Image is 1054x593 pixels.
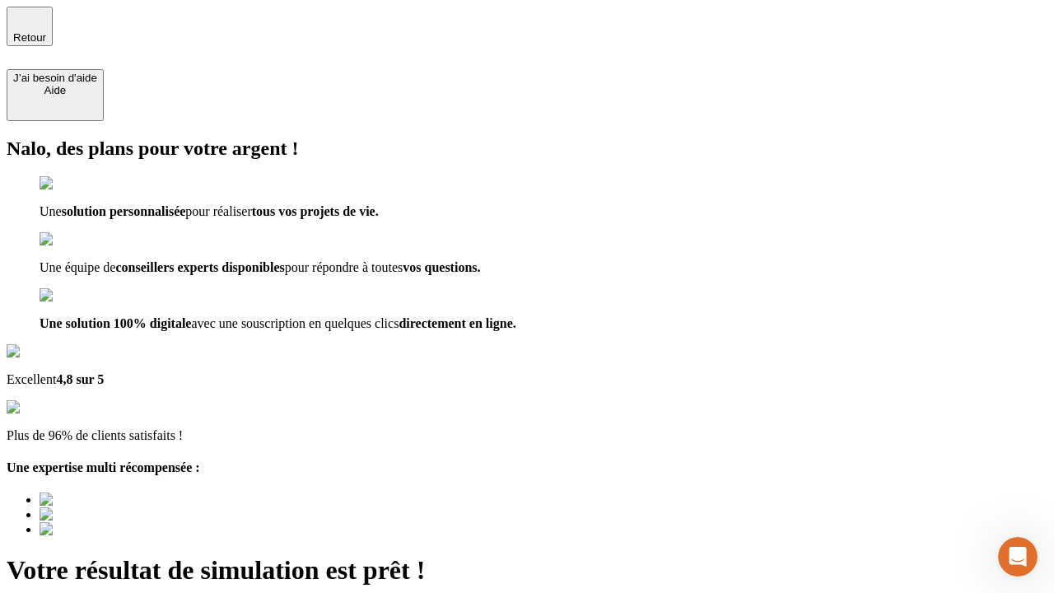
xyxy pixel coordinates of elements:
[115,260,284,274] span: conseillers experts disponibles
[13,72,97,84] div: J’ai besoin d'aide
[40,204,62,218] span: Une
[40,176,110,191] img: checkmark
[399,316,515,330] span: directement en ligne.
[40,288,110,303] img: checkmark
[7,138,1047,160] h2: Nalo, des plans pour votre argent !
[40,232,110,247] img: checkmark
[40,493,192,507] img: Best savings advice award
[285,260,403,274] span: pour répondre à toutes
[7,344,102,359] img: Google Review
[7,372,56,386] span: Excellent
[7,428,1047,443] p: Plus de 96% de clients satisfaits !
[40,316,191,330] span: Une solution 100% digitale
[13,84,97,96] div: Aide
[7,460,1047,475] h4: Une expertise multi récompensée :
[13,31,46,44] span: Retour
[403,260,480,274] span: vos questions.
[56,372,104,386] span: 4,8 sur 5
[998,537,1038,577] iframe: Intercom live chat
[7,400,88,415] img: reviews stars
[7,7,53,46] button: Retour
[252,204,379,218] span: tous vos projets de vie.
[40,522,192,537] img: Best savings advice award
[191,316,399,330] span: avec une souscription en quelques clics
[62,204,186,218] span: solution personnalisée
[7,555,1047,586] h1: Votre résultat de simulation est prêt !
[40,507,192,522] img: Best savings advice award
[40,260,115,274] span: Une équipe de
[185,204,251,218] span: pour réaliser
[7,69,104,121] button: J’ai besoin d'aideAide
